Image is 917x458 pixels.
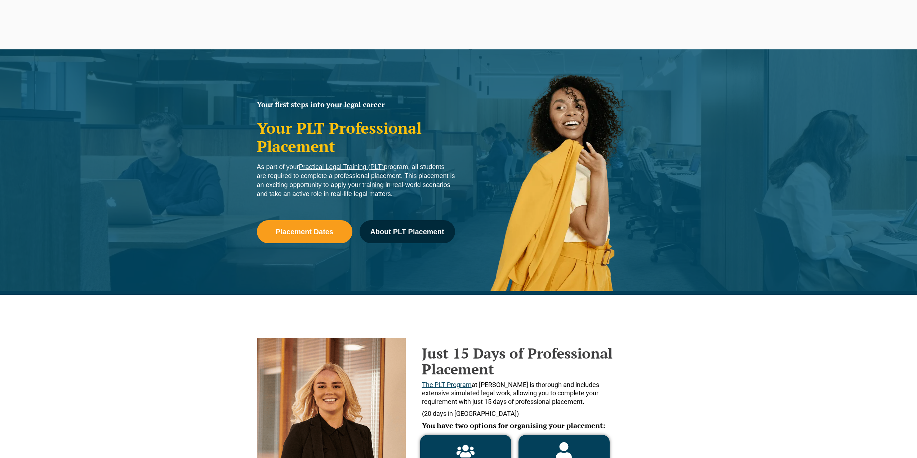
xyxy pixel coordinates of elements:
[422,381,472,388] a: The PLT Program
[422,421,605,430] span: You have two options for organising your placement:
[257,163,455,197] span: As part of your program, all students are required to complete a professional placement. This pla...
[276,228,333,235] span: Placement Dates
[257,101,455,108] h2: Your first steps into your legal career
[360,220,455,243] a: About PLT Placement
[370,228,444,235] span: About PLT Placement
[257,220,352,243] a: Placement Dates
[299,163,384,170] a: Practical Legal Training (PLT)
[422,381,599,405] span: at [PERSON_NAME] is thorough and includes extensive simulated legal work, allowing you to complet...
[422,343,613,378] strong: Just 15 Days of Professional Placement
[257,119,455,155] h1: Your PLT Professional Placement
[422,410,519,417] span: (20 days in [GEOGRAPHIC_DATA])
